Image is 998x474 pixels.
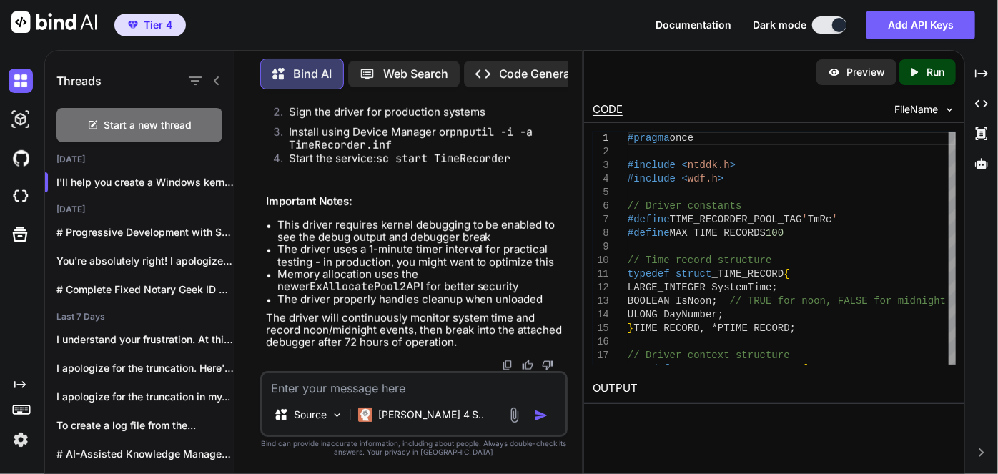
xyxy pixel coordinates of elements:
[784,268,790,280] span: {
[802,363,808,375] span: {
[628,350,790,361] span: // Driver context structure
[894,102,938,117] span: FileName
[56,72,102,89] h1: Threads
[718,322,790,334] span: PTIME_RECORD
[277,219,565,244] li: This driver requires kernel debugging to be enabled to see the debug output and debugger break
[144,18,172,32] span: Tier 4
[56,225,234,240] p: # Progressive Development with Self-Serving UI Yes,...
[688,159,730,171] span: ntddk.h
[260,440,568,456] p: Bind can provide inaccurate information, including about people. Always double-check its answers....
[628,268,670,280] span: typedef
[56,332,234,347] p: I understand your frustration. At this point,...
[593,186,609,199] div: 5
[866,11,975,39] button: Add API Keys
[753,18,806,32] span: Dark mode
[944,104,956,116] img: chevron down
[56,447,234,461] p: # AI-Assisted Knowledge Management and Content Creation...
[802,214,808,225] span: '
[376,152,511,166] code: sc start TimeRecorder
[11,11,97,33] img: Bind AI
[670,132,694,144] span: once
[45,154,234,165] h2: [DATE]
[730,295,946,307] span: // TRUE for noon, FALSE for midnight
[676,268,712,280] span: struct
[766,227,784,239] span: 100
[9,107,33,132] img: darkAi-studio
[593,349,609,362] div: 17
[772,282,778,293] span: ;
[593,145,609,159] div: 2
[628,282,772,293] span: LARGE_INTEGER SystemTime
[266,312,565,349] p: The driver will continuously monitor system time and record noon/midnight events, then break into...
[331,409,343,421] img: Pick Models
[289,125,533,152] code: pnputil -i -a TimeRecorder.inf
[682,159,688,171] span: <
[828,66,841,79] img: preview
[593,267,609,281] div: 11
[9,146,33,170] img: githubDark
[522,360,533,371] img: like
[593,199,609,213] div: 6
[628,363,670,375] span: typedef
[593,281,609,295] div: 12
[628,200,742,212] span: // Driver constants
[676,363,712,375] span: struct
[104,118,192,132] span: Start a new thread
[56,254,234,268] p: You're absolutely right! I apologize for breaking...
[712,268,784,280] span: _TIME_RECORD
[628,227,670,239] span: #define
[584,373,964,403] h2: OUTPUT
[56,361,234,375] p: I apologize for the truncation. Here's the...
[114,14,186,36] button: premiumTier 4
[593,172,609,186] div: 4
[593,322,609,335] div: 15
[277,106,565,126] li: Sign the driver for production systems
[593,254,609,267] div: 10
[128,21,138,29] img: premium
[542,360,553,371] img: dislike
[634,322,700,334] span: TIME_RECORD
[628,159,676,171] span: #include
[808,214,832,225] span: TmRc
[670,214,802,225] span: TIME_RECORDER_POOL_TAG
[682,173,688,184] span: <
[712,295,718,307] span: ;
[9,428,33,452] img: settings
[656,19,731,31] button: Documentation
[358,408,372,422] img: Claude 4 Sonnet
[593,103,623,116] div: CODE
[832,214,838,225] span: '
[593,240,609,254] div: 9
[670,227,766,239] span: MAX_TIME_RECORDS
[712,363,802,375] span: _DRIVER_CONTEXT
[593,362,609,376] div: 18
[45,204,234,215] h2: [DATE]
[927,65,944,79] p: Run
[9,69,33,93] img: darkChat
[628,173,676,184] span: #include
[277,152,565,172] li: Start the service:
[730,159,736,171] span: >
[277,243,565,268] li: The driver uses a 1-minute timer interval for practical testing - in production, you might want t...
[628,132,670,144] span: #pragma
[718,309,723,320] span: ;
[506,407,523,423] img: attachment
[45,311,234,322] h2: Last 7 Days
[56,390,234,404] p: I apologize for the truncation in my...
[294,408,327,422] p: Source
[593,295,609,308] div: 13
[534,408,548,423] img: icon
[310,280,406,294] code: ExAllocatePool2
[502,360,513,371] img: copy
[56,175,234,189] p: I'll help you create a Windows kernel dr...
[628,214,670,225] span: #define
[593,159,609,172] div: 3
[277,126,565,152] li: Install using Device Manager or
[593,227,609,240] div: 8
[688,173,718,184] span: wdf.h
[383,67,448,80] p: Web Search
[277,293,565,305] li: The driver properly handles cleanup when unloaded
[293,67,332,80] p: Bind AI
[718,173,723,184] span: >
